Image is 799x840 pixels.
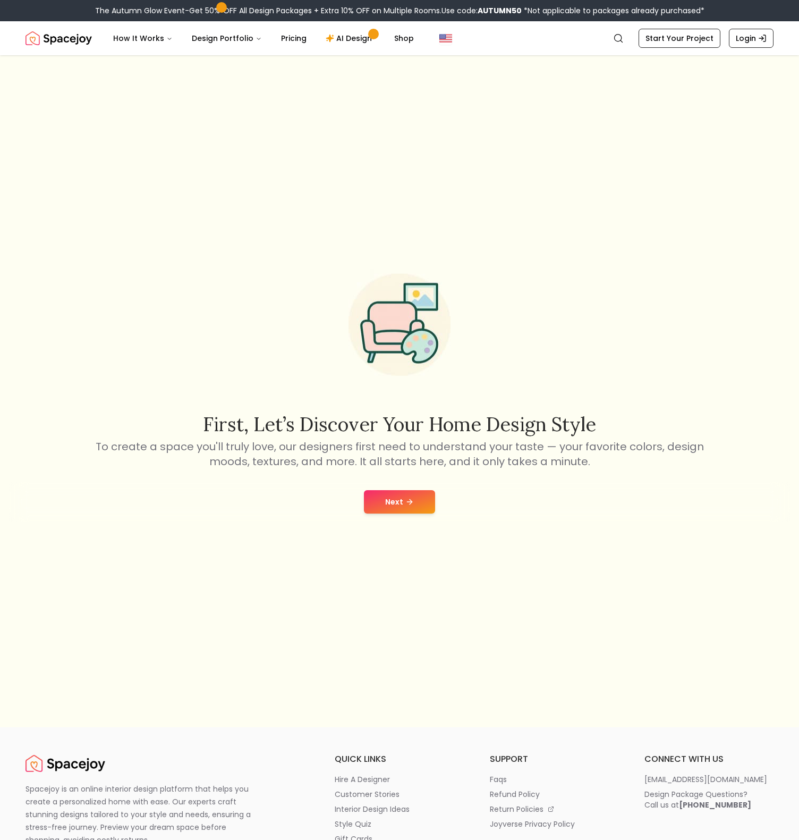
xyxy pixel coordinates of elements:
[490,753,619,766] h6: support
[93,439,705,469] p: To create a space you'll truly love, our designers first need to understand your taste — your fav...
[335,804,464,814] a: interior design ideas
[644,789,751,810] div: Design Package Questions? Call us at
[490,774,507,785] p: faqs
[95,5,704,16] div: The Autumn Glow Event-Get 50% OFF All Design Packages + Extra 10% OFF on Multiple Rooms.
[335,753,464,766] h6: quick links
[522,5,704,16] span: *Not applicable to packages already purchased*
[317,28,384,49] a: AI Design
[335,804,410,814] p: interior design ideas
[478,5,522,16] b: AUTUMN50
[335,774,464,785] a: hire a designer
[644,774,773,785] a: [EMAIL_ADDRESS][DOMAIN_NAME]
[273,28,315,49] a: Pricing
[25,753,105,774] img: Spacejoy Logo
[183,28,270,49] button: Design Portfolio
[490,774,619,785] a: faqs
[490,819,619,829] a: joyverse privacy policy
[364,490,435,514] button: Next
[335,774,390,785] p: hire a designer
[335,789,464,800] a: customer stories
[644,753,773,766] h6: connect with us
[490,789,619,800] a: refund policy
[490,804,543,814] p: return policies
[441,5,522,16] span: Use code:
[105,28,181,49] button: How It Works
[644,774,767,785] p: [EMAIL_ADDRESS][DOMAIN_NAME]
[335,819,464,829] a: style quiz
[729,29,773,48] a: Login
[25,753,105,774] a: Spacejoy
[331,257,467,393] img: Start Style Quiz Illustration
[25,28,92,49] img: Spacejoy Logo
[25,21,773,55] nav: Global
[335,789,399,800] p: customer stories
[639,29,720,48] a: Start Your Project
[335,819,371,829] p: style quiz
[490,804,619,814] a: return policies
[490,819,575,829] p: joyverse privacy policy
[25,28,92,49] a: Spacejoy
[93,414,705,435] h2: First, let’s discover your home design style
[644,789,773,810] a: Design Package Questions?Call us at[PHONE_NUMBER]
[386,28,422,49] a: Shop
[490,789,540,800] p: refund policy
[679,800,751,810] b: [PHONE_NUMBER]
[105,28,422,49] nav: Main
[439,32,452,45] img: United States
